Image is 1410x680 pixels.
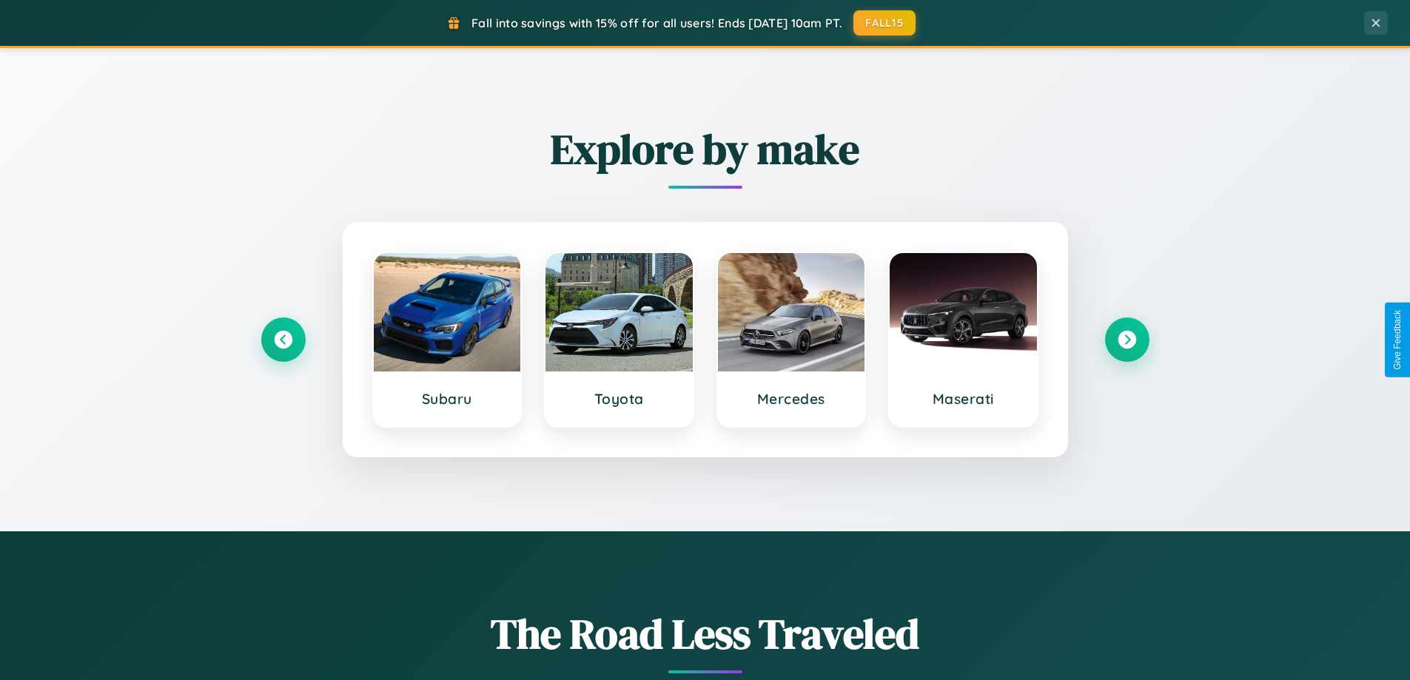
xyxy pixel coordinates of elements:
[560,390,678,408] h3: Toyota
[471,16,842,30] span: Fall into savings with 15% off for all users! Ends [DATE] 10am PT.
[261,121,1149,178] h2: Explore by make
[853,10,916,36] button: FALL15
[1392,310,1403,370] div: Give Feedback
[261,605,1149,662] h1: The Road Less Traveled
[389,390,506,408] h3: Subaru
[733,390,850,408] h3: Mercedes
[904,390,1022,408] h3: Maserati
